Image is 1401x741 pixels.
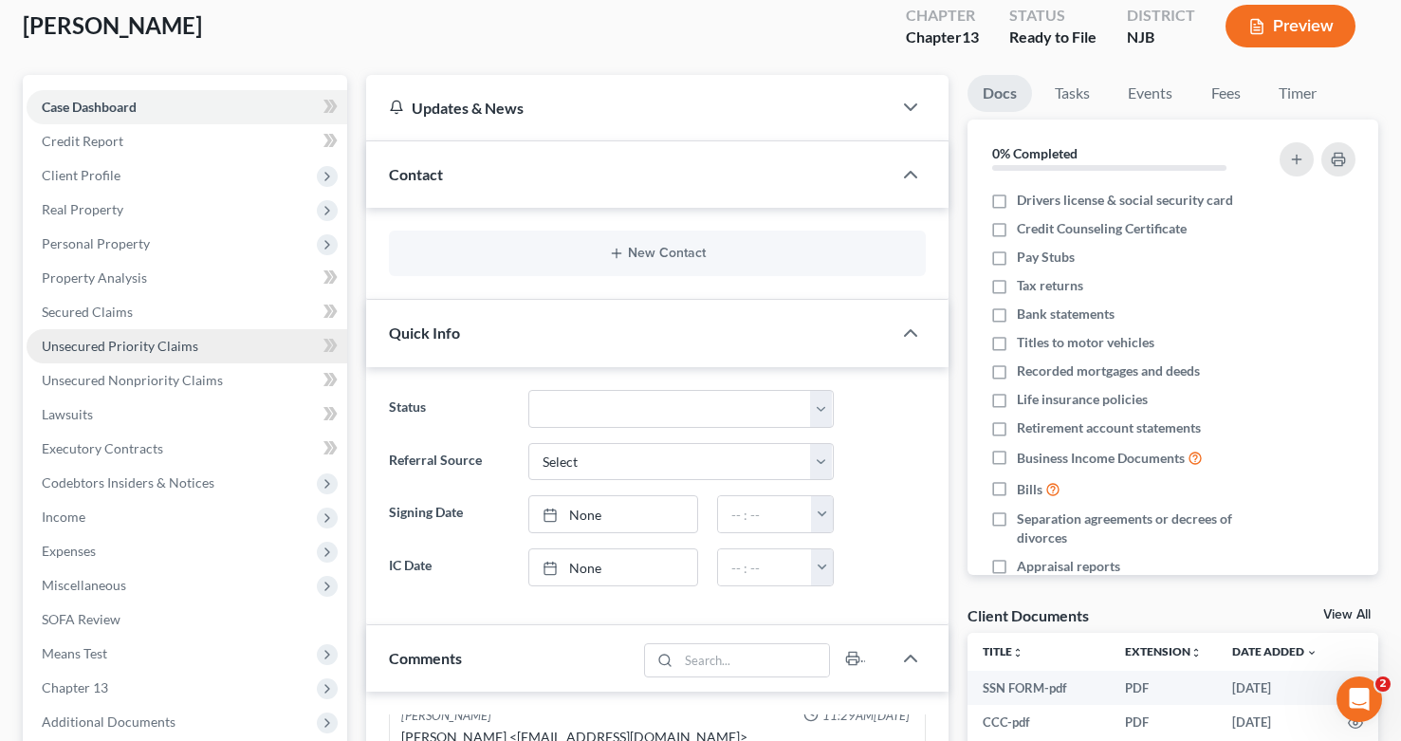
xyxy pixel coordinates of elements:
[42,201,123,217] span: Real Property
[822,707,910,725] span: 11:29AM[DATE]
[1017,418,1201,437] span: Retirement account statements
[679,644,830,676] input: Search...
[404,246,911,261] button: New Contact
[906,27,979,48] div: Chapter
[1017,248,1075,267] span: Pay Stubs
[379,548,518,586] label: IC Date
[401,707,491,725] div: [PERSON_NAME]
[27,363,347,398] a: Unsecured Nonpriority Claims
[718,549,812,585] input: -- : --
[1110,671,1217,705] td: PDF
[389,649,462,667] span: Comments
[1217,671,1333,705] td: [DATE]
[42,543,96,559] span: Expenses
[42,406,93,422] span: Lawsuits
[1017,191,1233,210] span: Drivers license & social security card
[1017,361,1200,380] span: Recorded mortgages and deeds
[42,679,108,695] span: Chapter 13
[962,28,979,46] span: 13
[1017,449,1185,468] span: Business Income Documents
[42,713,175,730] span: Additional Documents
[906,5,979,27] div: Chapter
[992,145,1078,161] strong: 0% Completed
[718,496,812,532] input: -- : --
[27,261,347,295] a: Property Analysis
[1017,390,1148,409] span: Life insurance policies
[27,124,347,158] a: Credit Report
[1009,5,1097,27] div: Status
[42,611,120,627] span: SOFA Review
[1323,608,1371,621] a: View All
[389,98,869,118] div: Updates & News
[27,295,347,329] a: Secured Claims
[983,644,1023,658] a: Titleunfold_more
[42,167,120,183] span: Client Profile
[27,432,347,466] a: Executory Contracts
[1226,5,1355,47] button: Preview
[42,474,214,491] span: Codebtors Insiders & Notices
[968,75,1032,112] a: Docs
[1017,509,1260,547] span: Separation agreements or decrees of divorces
[42,235,150,251] span: Personal Property
[1012,647,1023,658] i: unfold_more
[1017,305,1115,324] span: Bank statements
[42,509,85,525] span: Income
[42,269,147,286] span: Property Analysis
[1017,276,1083,295] span: Tax returns
[1263,75,1332,112] a: Timer
[1009,27,1097,48] div: Ready to File
[23,11,202,39] span: [PERSON_NAME]
[1017,333,1154,352] span: Titles to motor vehicles
[379,390,518,428] label: Status
[42,99,137,115] span: Case Dashboard
[1232,644,1318,658] a: Date Added expand_more
[529,496,697,532] a: None
[1017,557,1120,576] span: Appraisal reports
[27,398,347,432] a: Lawsuits
[42,133,123,149] span: Credit Report
[42,338,198,354] span: Unsecured Priority Claims
[389,165,443,183] span: Contact
[968,605,1089,625] div: Client Documents
[1017,219,1187,238] span: Credit Counseling Certificate
[27,602,347,637] a: SOFA Review
[1217,705,1333,739] td: [DATE]
[42,304,133,320] span: Secured Claims
[379,443,518,481] label: Referral Source
[42,645,107,661] span: Means Test
[1127,5,1195,27] div: District
[389,324,460,342] span: Quick Info
[1375,676,1391,692] span: 2
[529,549,697,585] a: None
[1040,75,1105,112] a: Tasks
[1336,676,1382,722] iframe: Intercom live chat
[42,440,163,456] span: Executory Contracts
[1190,647,1202,658] i: unfold_more
[1113,75,1188,112] a: Events
[42,577,126,593] span: Miscellaneous
[1127,27,1195,48] div: NJB
[27,90,347,124] a: Case Dashboard
[42,372,223,388] span: Unsecured Nonpriority Claims
[1110,705,1217,739] td: PDF
[1125,644,1202,658] a: Extensionunfold_more
[1306,647,1318,658] i: expand_more
[1017,480,1042,499] span: Bills
[968,671,1110,705] td: SSN FORM-pdf
[1195,75,1256,112] a: Fees
[27,329,347,363] a: Unsecured Priority Claims
[968,705,1110,739] td: CCC-pdf
[379,495,518,533] label: Signing Date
